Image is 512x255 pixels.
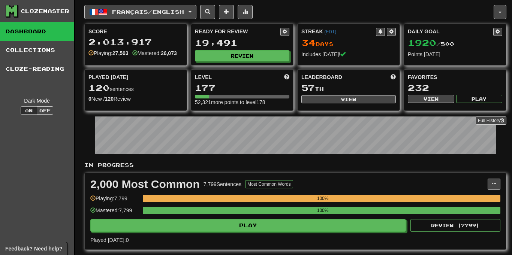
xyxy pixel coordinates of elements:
button: Search sentences [200,5,215,19]
button: Play [90,219,406,232]
div: Day s [301,38,396,48]
div: th [301,83,396,93]
span: Français / English [112,9,184,15]
div: 7,799 Sentences [204,180,241,188]
strong: 27,503 [112,50,129,56]
span: / 500 [408,41,454,47]
div: Ready for Review [195,28,280,35]
button: Review (7799) [410,219,500,232]
span: Score more points to level up [284,73,289,81]
button: More stats [238,5,253,19]
div: 232 [408,83,502,92]
div: Mastered: [132,49,177,57]
div: Points [DATE] [408,51,502,58]
div: sentences [88,83,183,93]
div: 100% [145,207,500,214]
button: Off [37,106,53,115]
span: Leaderboard [301,73,342,81]
strong: 26,073 [161,50,177,56]
div: 177 [195,83,289,92]
button: Review [195,50,289,61]
button: Français/English [84,5,196,19]
strong: 0 [88,96,91,102]
span: 57 [301,82,315,93]
div: Includes [DATE]! [301,51,396,58]
div: 52,321 more points to level 178 [195,98,289,106]
div: Streak [301,28,376,35]
button: View [408,95,454,103]
button: Play [456,95,503,103]
div: Playing: 7,799 [90,195,139,207]
span: Level [195,73,212,81]
strong: 120 [105,96,114,102]
span: This week in points, UTC [391,73,396,81]
div: 2,013,917 [88,37,183,47]
div: Score [88,28,183,35]
button: Add sentence to collection [219,5,234,19]
span: Open feedback widget [5,245,62,252]
div: New / Review [88,95,183,103]
button: Most Common Words [245,180,293,188]
div: Daily Goal [408,28,493,36]
span: Played [DATE]: 0 [90,237,129,243]
div: 19,491 [195,38,289,48]
button: View [301,95,396,103]
div: Clozemaster [21,7,69,15]
button: On [21,106,37,115]
div: Mastered: 7,799 [90,207,139,219]
div: Dark Mode [6,97,68,104]
div: Playing: [88,49,129,57]
div: 100% [145,195,500,202]
a: Full History [476,116,506,125]
span: Played [DATE] [88,73,128,81]
p: In Progress [84,161,506,169]
span: 1920 [408,37,436,48]
div: Favorites [408,73,502,81]
div: 2,000 Most Common [90,179,200,190]
span: 34 [301,37,316,48]
a: (EDT) [324,29,336,34]
span: 120 [88,82,110,93]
